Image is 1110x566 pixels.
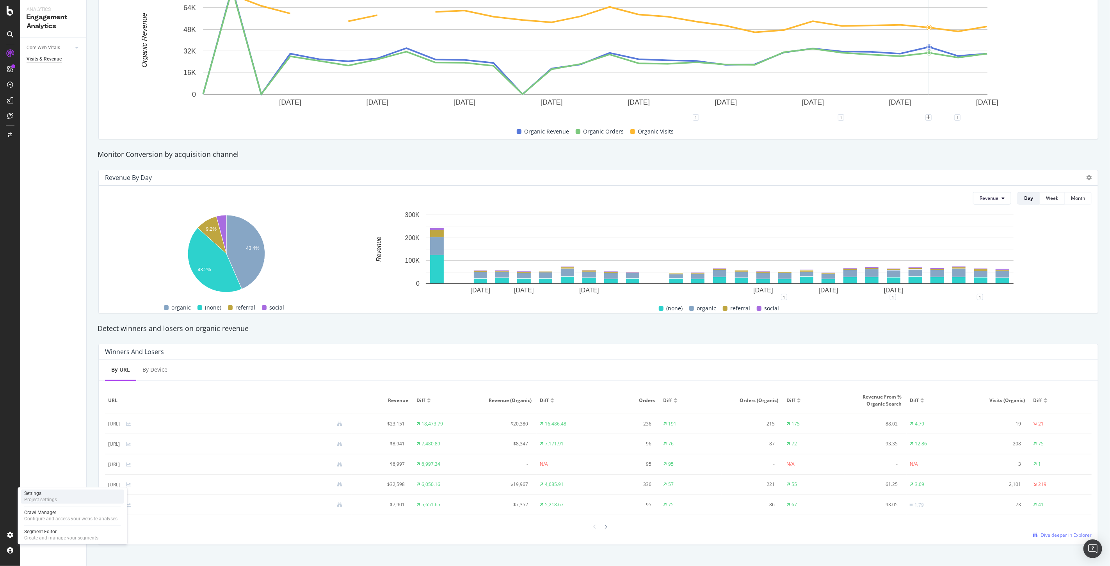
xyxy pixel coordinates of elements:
text: 100K [405,257,420,264]
div: $19,967 [478,481,528,488]
div: $7,901 [355,501,405,508]
div: 57 [668,481,674,488]
div: 1 [781,294,787,300]
span: URL [108,397,347,404]
div: 1 [1038,461,1041,468]
div: 67 [792,501,797,508]
div: 18,473.79 [422,420,443,427]
div: 19 [971,420,1021,427]
span: Organic Visits [638,127,674,136]
div: $N/A [478,461,528,468]
div: $8,941 [355,440,405,447]
div: Winners And Losers [105,348,164,356]
div: 1 [954,114,961,121]
div: [URL] [108,461,120,468]
div: 16,486.48 [545,420,566,427]
div: 61.25 [848,481,898,488]
a: Crawl ManagerConfigure and access your website analyses [21,509,124,523]
div: 95 [601,501,651,508]
text: 48K [183,26,196,34]
div: 7,480.89 [422,440,440,447]
text: 32K [183,47,196,55]
span: Revenue [355,397,408,404]
text: [DATE] [889,99,911,107]
span: social [765,304,779,313]
text: 0 [192,91,196,98]
div: [URL] [108,481,120,488]
span: Diff [540,397,548,404]
div: $32,598 [355,481,405,488]
div: 5,218.67 [545,501,564,508]
div: 93.05 [848,501,898,508]
span: organic [172,303,191,312]
span: Visits (Organic) [971,397,1025,404]
a: SettingsProject settings [21,489,124,504]
span: referral [731,304,751,313]
button: Week [1040,192,1065,205]
div: 86 [725,501,775,508]
button: Revenue [973,192,1011,205]
div: $6,997 [355,461,405,468]
div: 219 [1038,481,1046,488]
div: Day [1024,195,1033,201]
span: social [270,303,285,312]
div: 336 [601,481,651,488]
span: Diff [1033,397,1042,404]
div: Create and manage your segments [24,535,98,541]
div: 95 [601,461,651,468]
div: 3.69 [915,481,924,488]
div: 72 [792,440,797,447]
div: $23,151 [355,420,405,427]
div: 1 [838,114,844,121]
div: Visits & Revenue [27,55,62,63]
text: 300K [405,212,420,218]
div: 4.79 [915,420,924,427]
svg: A chart. [105,211,348,297]
div: Monitor Conversion by acquisition channel [94,150,1103,160]
text: 64K [183,4,196,12]
text: 16K [183,69,196,77]
text: [DATE] [579,287,599,294]
div: A chart. [352,211,1087,297]
div: 7,171.91 [545,440,564,447]
div: 75 [1038,440,1044,447]
span: Diff [663,397,672,404]
div: 73 [971,501,1021,508]
div: 21 [1038,420,1044,427]
div: Configure and access your website analyses [24,516,117,522]
span: Revenue [980,195,998,201]
div: 95 [668,461,674,468]
span: (none) [205,303,222,312]
div: 191 [668,420,676,427]
div: 1.79 [914,502,924,509]
div: 75 [668,501,674,508]
span: Dive deeper in Explorer [1041,532,1092,538]
text: 43.4% [246,246,260,251]
text: Revenue [375,237,382,262]
div: $20,380 [478,420,528,427]
img: Equal [910,504,913,506]
text: 200K [405,235,420,241]
span: Orders (Organic) [725,397,778,404]
a: Core Web Vitals [27,44,73,52]
div: 88.02 [848,420,898,427]
div: N/A [910,461,918,468]
span: Orders [601,397,655,404]
text: [DATE] [802,99,824,107]
text: [DATE] [541,99,563,107]
text: [DATE] [514,287,534,294]
span: Organic Revenue [525,127,569,136]
div: 87 [725,440,775,447]
div: 41 [1038,501,1044,508]
text: [DATE] [366,99,389,107]
div: Crawl Manager [24,509,117,516]
div: $7,352 [478,501,528,508]
span: Revenue (Organic) [478,397,532,404]
div: N/A [786,461,795,468]
span: Organic Orders [583,127,624,136]
span: (none) [667,304,683,313]
div: 1 [890,294,896,300]
span: Diff [786,397,795,404]
a: Visits & Revenue [27,55,81,63]
text: 43.2% [198,267,211,272]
